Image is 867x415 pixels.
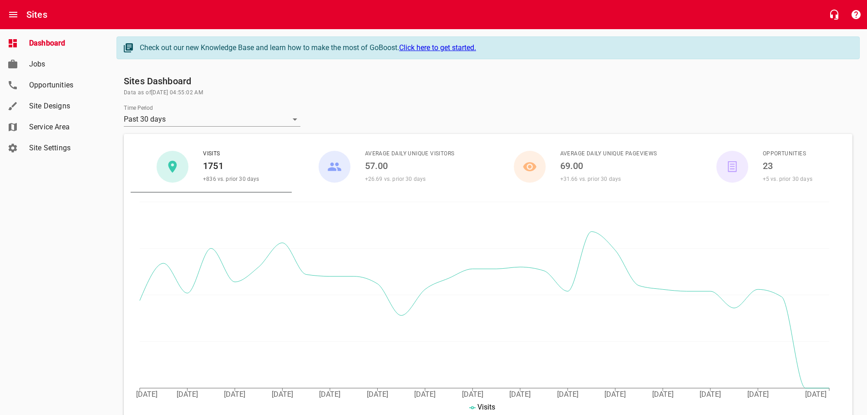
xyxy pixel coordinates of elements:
h6: 23 [763,159,812,173]
tspan: [DATE] [462,390,483,399]
span: Jobs [29,59,98,70]
tspan: [DATE] [319,390,340,399]
tspan: [DATE] [557,390,578,399]
span: Opportunities [29,80,98,91]
h6: 69.00 [560,159,657,173]
span: Average Daily Unique Visitors [365,149,455,159]
span: Visits [203,149,259,159]
span: Visits [477,403,495,411]
button: Open drawer [2,4,24,26]
span: Dashboard [29,38,98,49]
tspan: [DATE] [805,390,826,399]
tspan: [DATE] [177,390,198,399]
tspan: [DATE] [224,390,245,399]
tspan: [DATE] [136,390,157,399]
tspan: [DATE] [700,390,721,399]
span: Data as of [DATE] 04:55:02 AM [124,88,852,97]
h6: Sites [26,7,47,22]
span: Opportunities [763,149,812,159]
tspan: [DATE] [747,390,769,399]
tspan: [DATE] [272,390,293,399]
tspan: [DATE] [414,390,436,399]
div: Check out our new Knowledge Base and learn how to make the most of GoBoost. [140,42,850,53]
div: Past 30 days [124,112,300,127]
span: Site Settings [29,143,98,154]
span: +26.69 vs. prior 30 days [365,176,426,182]
h6: 1751 [203,159,259,173]
button: Support Portal [845,4,867,26]
span: Site Designs [29,101,98,112]
span: +836 vs. prior 30 days [203,176,259,182]
tspan: [DATE] [652,390,674,399]
tspan: [DATE] [367,390,388,399]
tspan: [DATE] [509,390,531,399]
button: Live Chat [823,4,845,26]
span: +5 vs. prior 30 days [763,176,812,182]
label: Time Period [124,105,153,111]
h6: Sites Dashboard [124,74,852,88]
span: Average Daily Unique Pageviews [560,149,657,159]
span: +31.66 vs. prior 30 days [560,176,621,182]
span: Service Area [29,122,98,133]
h6: 57.00 [365,159,455,173]
tspan: [DATE] [604,390,626,399]
a: Click here to get started. [399,43,476,52]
